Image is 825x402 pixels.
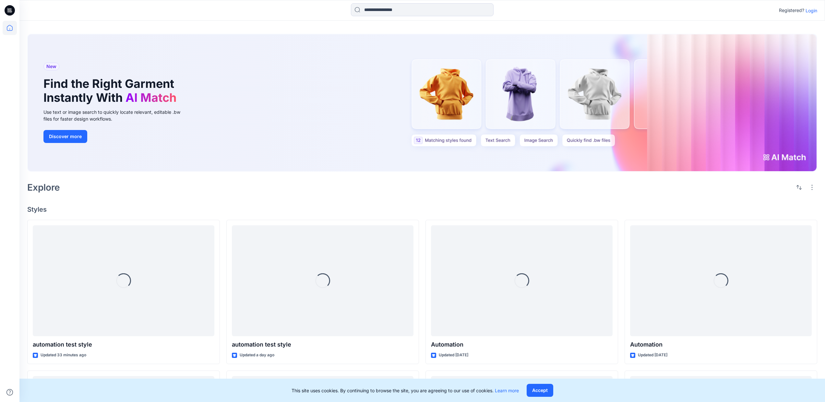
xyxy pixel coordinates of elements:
[292,387,519,394] p: This site uses cookies. By continuing to browse the site, you are agreeing to our use of cookies.
[33,340,214,349] p: automation test style
[43,109,189,122] div: Use text or image search to quickly locate relevant, editable .bw files for faster design workflows.
[240,352,274,359] p: Updated a day ago
[126,90,176,105] span: AI Match
[630,340,812,349] p: Automation
[27,182,60,193] h2: Explore
[43,130,87,143] button: Discover more
[779,6,804,14] p: Registered?
[43,77,180,105] h1: Find the Right Garment Instantly With
[41,352,86,359] p: Updated 33 minutes ago
[431,340,613,349] p: Automation
[232,340,413,349] p: automation test style
[495,388,519,393] a: Learn more
[527,384,553,397] button: Accept
[806,7,817,14] p: Login
[27,206,817,213] h4: Styles
[638,352,667,359] p: Updated [DATE]
[46,63,56,70] span: New
[439,352,468,359] p: Updated [DATE]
